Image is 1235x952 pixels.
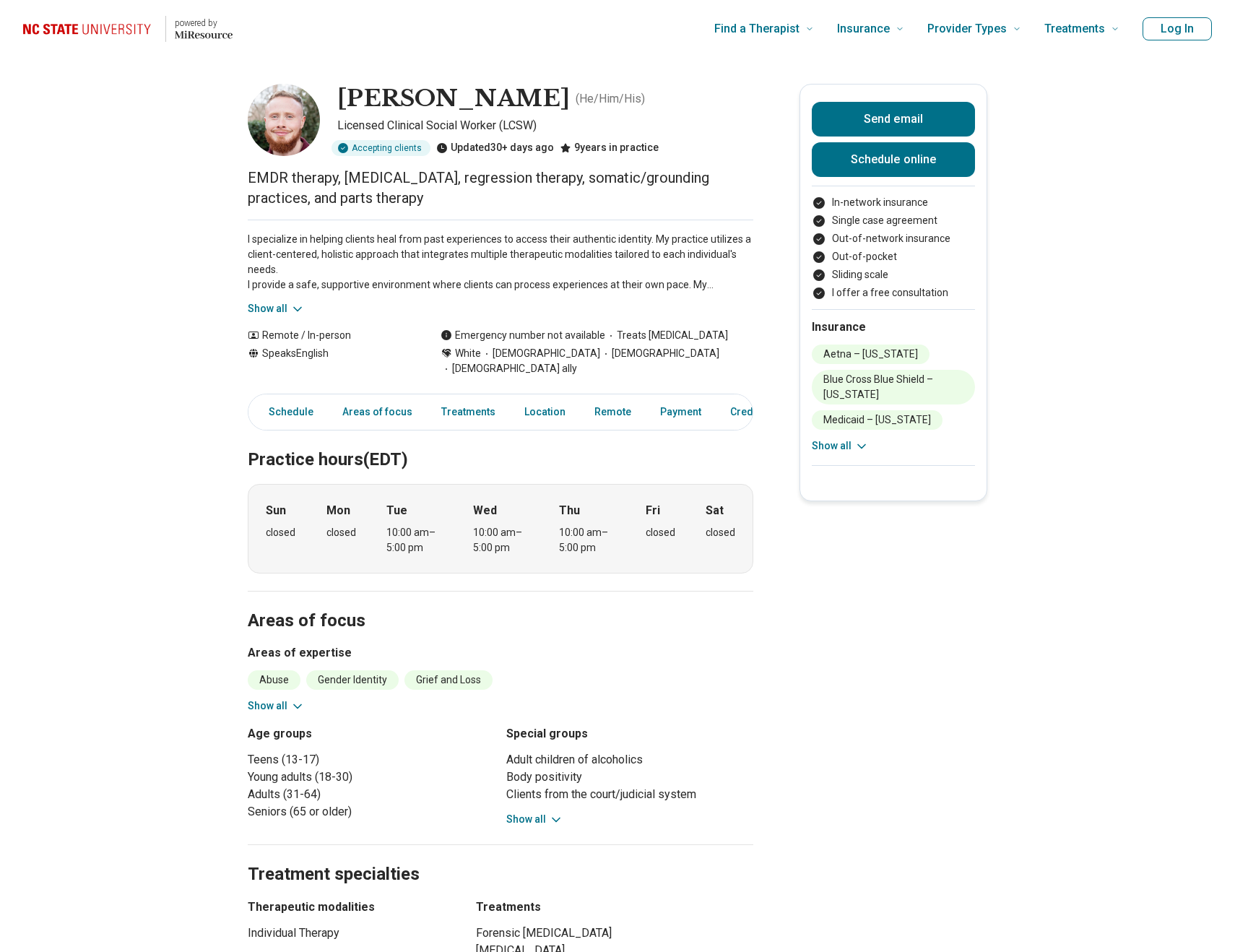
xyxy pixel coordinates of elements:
[337,117,753,134] p: Licensed Clinical Social Worker (LCSW)
[506,769,753,786] li: Body positivity
[812,345,929,364] li: Aetna – [US_STATE]
[812,142,975,177] a: Schedule online
[837,19,890,39] span: Insurance
[651,397,710,427] a: Payment
[248,644,753,662] h3: Areas of expertise
[248,670,300,690] li: Abuse
[306,670,399,690] li: Gender Identity
[506,786,753,803] li: Clients from the court/judicial system
[248,803,495,821] li: Seniors (65 or older)
[706,525,735,540] div: closed
[481,346,600,361] span: [DEMOGRAPHIC_DATA]
[251,397,322,427] a: Schedule
[812,102,975,137] button: Send email
[646,525,675,540] div: closed
[326,525,356,540] div: closed
[248,484,753,574] div: When does the program meet?
[248,328,412,343] div: Remote / In-person
[476,925,753,942] li: Forensic [MEDICAL_DATA]
[248,828,753,887] h2: Treatment specialties
[812,319,975,336] h2: Insurance
[560,140,659,156] div: 9 years in practice
[559,502,580,519] strong: Thu
[576,90,645,108] p: ( He/Him/His )
[23,6,233,52] a: Home page
[473,525,529,555] div: 10:00 am – 5:00 pm
[812,249,975,264] li: Out-of-pocket
[706,502,724,519] strong: Sat
[266,525,295,540] div: closed
[927,19,1007,39] span: Provider Types
[812,267,975,282] li: Sliding scale
[248,899,450,916] h3: Therapeutic modalities
[386,525,442,555] div: 10:00 am – 5:00 pm
[266,502,286,519] strong: Sun
[506,812,563,827] button: Show all
[441,361,577,376] span: [DEMOGRAPHIC_DATA] ally
[248,769,495,786] li: Young adults (18-30)
[248,751,495,769] li: Teens (13-17)
[175,17,233,29] p: powered by
[248,84,320,156] img: Stefan Simanovich, Licensed Clinical Social Worker (LCSW)
[248,925,450,942] li: Individual Therapy
[506,751,753,769] li: Adult children of alcoholics
[404,670,493,690] li: Grief and Loss
[516,397,574,427] a: Location
[248,786,495,803] li: Adults (31-64)
[248,301,305,316] button: Show all
[473,502,497,519] strong: Wed
[812,213,975,228] li: Single case agreement
[326,502,350,519] strong: Mon
[334,397,421,427] a: Areas of focus
[337,84,570,114] h1: [PERSON_NAME]
[721,397,794,427] a: Credentials
[331,140,430,156] div: Accepting clients
[248,725,495,743] h3: Age groups
[248,346,412,376] div: Speaks English
[812,370,975,404] li: Blue Cross Blue Shield – [US_STATE]
[433,397,504,427] a: Treatments
[605,328,728,343] span: Treats [MEDICAL_DATA]
[455,346,481,361] span: White
[600,346,719,361] span: [DEMOGRAPHIC_DATA]
[1044,19,1105,39] span: Treatments
[586,397,640,427] a: Remote
[248,232,753,293] p: I specialize in helping clients heal from past experiences to access their authentic identity. My...
[248,698,305,714] button: Show all
[646,502,660,519] strong: Fri
[812,195,975,210] li: In-network insurance
[714,19,799,39] span: Find a Therapist
[248,574,753,633] h2: Areas of focus
[1143,17,1212,40] button: Log In
[476,899,753,916] h3: Treatments
[812,285,975,300] li: I offer a free consultation
[559,525,615,555] div: 10:00 am – 5:00 pm
[812,438,869,454] button: Show all
[436,140,554,156] div: Updated 30+ days ago
[812,195,975,300] ul: Payment options
[441,328,605,343] div: Emergency number not available
[386,502,407,519] strong: Tue
[812,410,942,430] li: Medicaid – [US_STATE]
[506,725,753,743] h3: Special groups
[812,231,975,246] li: Out-of-network insurance
[248,413,753,472] h2: Practice hours (EDT)
[248,168,753,208] p: EMDR therapy, [MEDICAL_DATA], regression therapy, somatic/grounding practices, and parts therapy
